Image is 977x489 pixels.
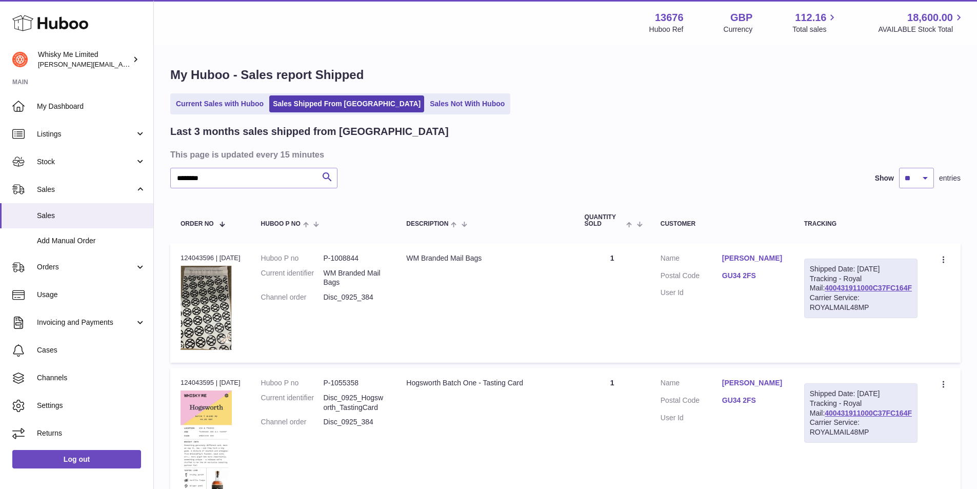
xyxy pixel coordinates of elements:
span: Sales [37,211,146,221]
dt: Current identifier [261,393,324,413]
dd: WM Branded Mail Bags [323,268,386,288]
span: AVAILABLE Stock Total [878,25,965,34]
h2: Last 3 months sales shipped from [GEOGRAPHIC_DATA] [170,125,449,139]
span: 18,600.00 [907,11,953,25]
strong: 13676 [655,11,684,25]
div: Customer [661,221,784,227]
a: Sales Shipped From [GEOGRAPHIC_DATA] [269,95,424,112]
div: Whisky Me Limited [38,50,130,69]
dt: Current identifier [261,268,324,288]
a: 18,600.00 AVAILABLE Stock Total [878,11,965,34]
a: [PERSON_NAME] [722,253,784,263]
div: 124043596 | [DATE] [181,253,241,263]
span: Stock [37,157,135,167]
span: entries [939,173,961,183]
span: Description [406,221,448,227]
a: 400431911000C37FC164F [825,284,912,292]
h3: This page is updated every 15 minutes [170,149,958,160]
span: Returns [37,428,146,438]
div: Shipped Date: [DATE] [810,264,912,274]
img: frances@whiskyshop.com [12,52,28,67]
dt: Postal Code [661,396,722,408]
div: WM Branded Mail Bags [406,253,564,263]
span: Orders [37,262,135,272]
dt: Channel order [261,417,324,427]
dd: P-1008844 [323,253,386,263]
a: 112.16 Total sales [792,11,838,34]
div: Carrier Service: ROYALMAIL48MP [810,418,912,437]
dt: User Id [661,413,722,423]
span: Order No [181,221,214,227]
div: Tracking - Royal Mail: [804,383,918,443]
img: 1725358317.png [181,266,232,350]
span: My Dashboard [37,102,146,111]
strong: GBP [730,11,752,25]
dt: Postal Code [661,271,722,283]
span: Sales [37,185,135,194]
a: GU34 2FS [722,396,784,405]
div: 124043595 | [DATE] [181,378,241,387]
span: [PERSON_NAME][EMAIL_ADDRESS][DOMAIN_NAME] [38,60,206,68]
div: Carrier Service: ROYALMAIL48MP [810,293,912,312]
a: GU34 2FS [722,271,784,281]
span: Listings [37,129,135,139]
dt: User Id [661,288,722,298]
dt: Huboo P no [261,253,324,263]
div: Currency [724,25,753,34]
span: Usage [37,290,146,300]
dd: Disc_0925_384 [323,417,386,427]
div: Hogsworth Batch One - Tasting Card [406,378,564,388]
div: Huboo Ref [649,25,684,34]
dt: Name [661,253,722,266]
h1: My Huboo - Sales report Shipped [170,67,961,83]
span: Cases [37,345,146,355]
a: Current Sales with Huboo [172,95,267,112]
span: Total sales [792,25,838,34]
span: Invoicing and Payments [37,318,135,327]
div: Shipped Date: [DATE] [810,389,912,399]
a: Log out [12,450,141,468]
dd: Disc_0925_384 [323,292,386,302]
div: Tracking - Royal Mail: [804,259,918,318]
span: Add Manual Order [37,236,146,246]
a: Sales Not With Huboo [426,95,508,112]
dt: Name [661,378,722,390]
span: Channels [37,373,146,383]
span: Huboo P no [261,221,301,227]
span: Settings [37,401,146,410]
a: [PERSON_NAME] [722,378,784,388]
div: Tracking [804,221,918,227]
dt: Huboo P no [261,378,324,388]
span: Quantity Sold [585,214,624,227]
td: 1 [574,243,650,363]
span: 112.16 [795,11,826,25]
dd: Disc_0925_Hogsworth_TastingCard [323,393,386,413]
label: Show [875,173,894,183]
dd: P-1055358 [323,378,386,388]
a: 400431911000C37FC164F [825,409,912,417]
dt: Channel order [261,292,324,302]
